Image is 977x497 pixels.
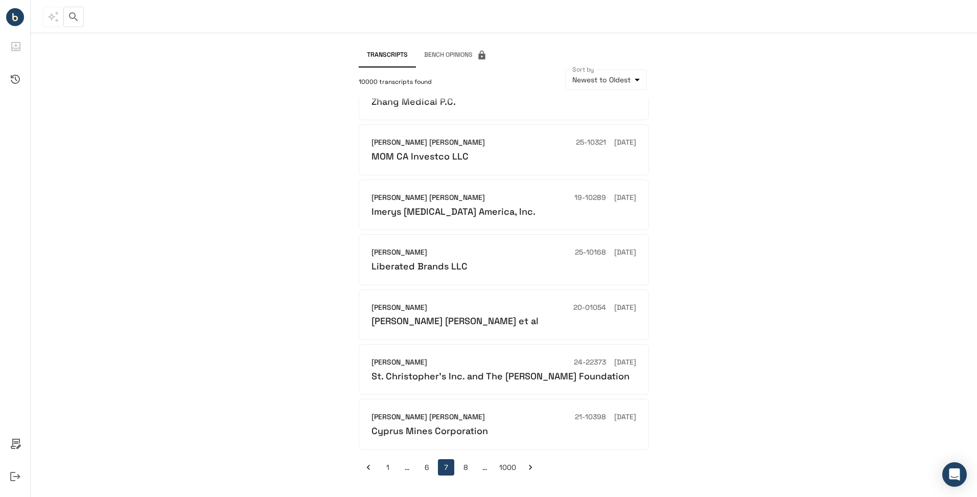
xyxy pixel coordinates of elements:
h6: [PERSON_NAME] [PERSON_NAME] et al [371,315,539,327]
h6: 25-10321 [576,137,606,148]
button: page 7 [438,459,454,476]
h6: 24-22373 [574,357,606,368]
h6: [DATE] [614,192,636,204]
h6: MOM CA Investco LLC [371,150,469,162]
h6: Liberated Brands LLC [371,260,468,272]
button: Go to previous page [360,459,377,476]
span: This feature has been disabled by your account admin. [43,7,63,27]
button: Go to next page [522,459,539,476]
h6: [DATE] [614,137,636,148]
div: … [477,462,493,472]
div: Newest to Oldest [565,70,647,90]
nav: pagination navigation [359,459,649,476]
h6: St. Christopher's Inc. and The [PERSON_NAME] Foundation [371,370,630,382]
label: Sort by [572,65,594,74]
h6: [DATE] [614,357,636,368]
button: Go to page 6 [418,459,435,476]
h6: 25-10168 [575,247,606,258]
h6: [PERSON_NAME] [PERSON_NAME] [371,137,485,148]
span: This feature has been disabled by your account admin. [416,43,495,67]
button: Go to page 8 [457,459,474,476]
h6: 21-10398 [575,412,606,423]
div: … [399,462,415,472]
h6: [DATE] [614,302,636,313]
h6: Imerys [MEDICAL_DATA] America, Inc. [371,206,536,217]
h6: [PERSON_NAME] [PERSON_NAME] [371,192,485,204]
button: Go to page 1000 [496,459,519,476]
h6: [DATE] [614,247,636,258]
span: Bench Opinions [424,50,487,60]
div: Open Intercom Messenger [942,462,967,487]
h6: [PERSON_NAME] [371,357,427,368]
span: 10000 transcripts found [359,77,432,87]
h6: 19-10289 [574,192,606,204]
h6: Zhang Medical P.C. [371,96,456,107]
h6: [PERSON_NAME] [PERSON_NAME] [371,412,485,423]
button: Go to page 1 [380,459,396,476]
h6: 20-01054 [573,302,606,313]
h6: [DATE] [614,412,636,423]
h6: [PERSON_NAME] [371,302,427,313]
h6: [PERSON_NAME] [371,247,427,258]
button: Transcripts [359,43,416,67]
h6: Cyprus Mines Corporation [371,425,488,437]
